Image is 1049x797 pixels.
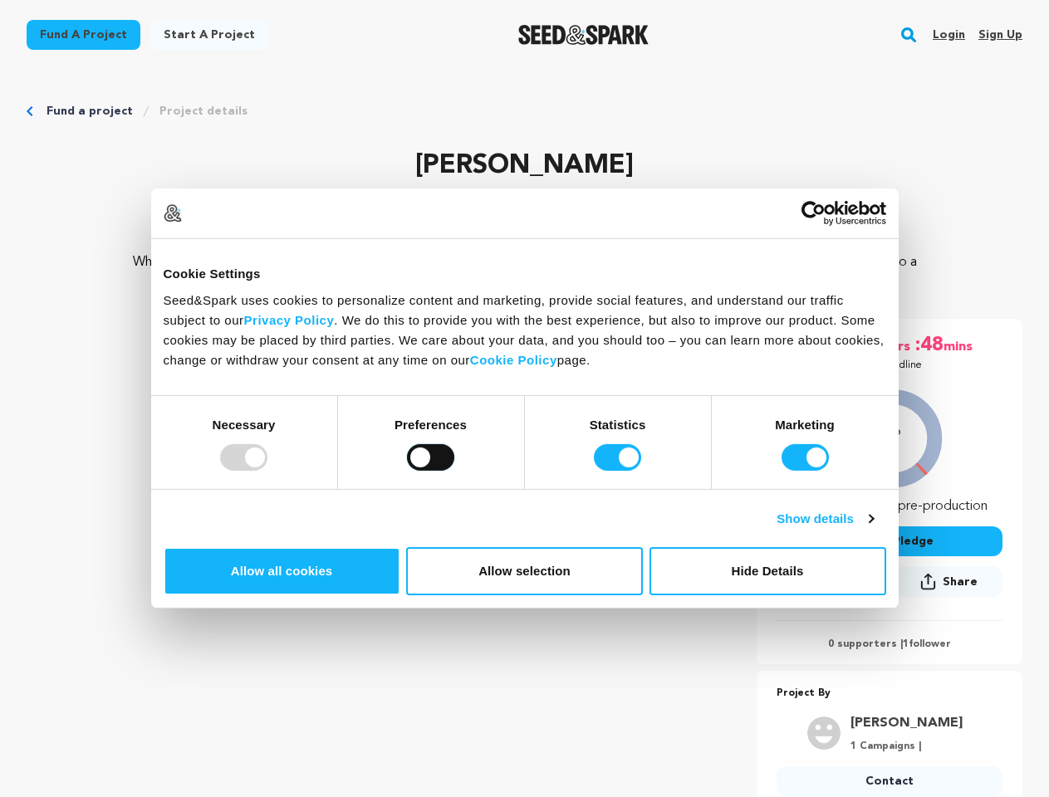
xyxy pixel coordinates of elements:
[27,199,1022,219] p: [US_STATE][GEOGRAPHIC_DATA], [US_STATE] | Film Short
[27,146,1022,186] p: [PERSON_NAME]
[944,332,976,359] span: mins
[164,204,182,222] img: logo
[244,312,335,326] a: Privacy Policy
[777,684,1002,703] p: Project By
[914,332,944,359] span: :48
[890,332,914,359] span: hrs
[850,713,963,733] a: Goto Joey Schweitzer profile
[903,639,909,649] span: 1
[164,290,886,369] div: Seed&Spark uses cookies to personalize content and marketing, provide social features, and unders...
[741,201,886,226] a: Usercentrics Cookiebot - opens in a new window
[649,547,886,595] button: Hide Details
[777,509,873,529] a: Show details
[777,766,1002,796] a: Contact
[126,252,923,292] p: When a rebellious [DEMOGRAPHIC_DATA] from [GEOGRAPHIC_DATA]'s Ultra [DEMOGRAPHIC_DATA] community ...
[164,264,886,284] div: Cookie Settings
[590,417,646,431] strong: Statistics
[406,547,643,595] button: Allow selection
[47,103,133,120] a: Fund a project
[943,574,978,590] span: Share
[895,566,1002,604] span: Share
[807,716,841,750] img: user.png
[213,417,276,431] strong: Necessary
[159,103,248,120] a: Project details
[470,352,557,366] a: Cookie Policy
[150,20,268,50] a: Start a project
[933,22,965,48] a: Login
[775,417,835,431] strong: Marketing
[777,638,1002,651] p: 0 supporters | follower
[978,22,1022,48] a: Sign up
[27,219,1022,239] p: Drama, Family
[164,547,400,595] button: Allow all cookies
[850,740,963,753] p: 1 Campaigns |
[895,566,1002,597] button: Share
[395,417,467,431] strong: Preferences
[27,103,1022,120] div: Breadcrumb
[518,25,649,45] a: Seed&Spark Homepage
[518,25,649,45] img: Seed&Spark Logo Dark Mode
[27,20,140,50] a: Fund a project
